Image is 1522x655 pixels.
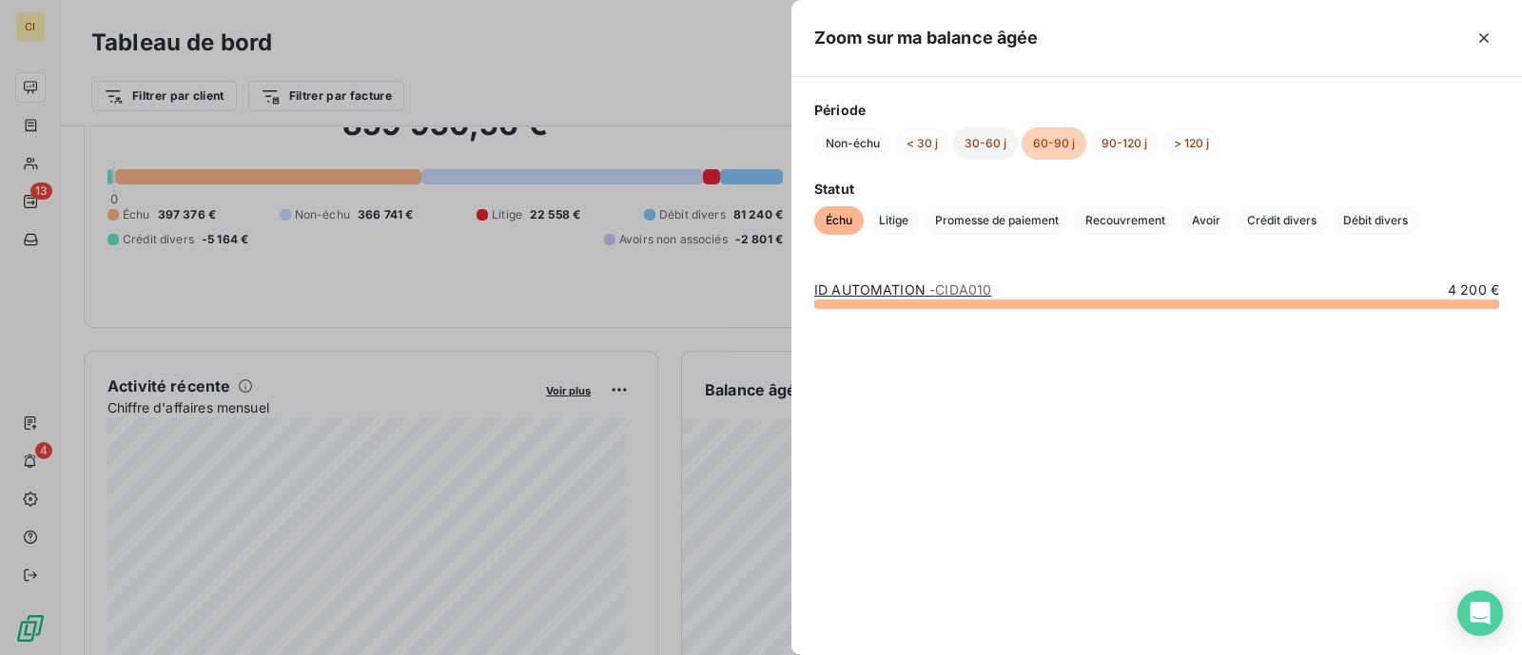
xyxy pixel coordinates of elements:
button: Non-échu [814,127,891,160]
button: Litige [868,206,920,235]
button: > 120 j [1162,127,1220,160]
span: Statut [814,179,1499,199]
button: Promesse de paiement [924,206,1070,235]
span: 4 200 € [1448,280,1499,299]
button: 90-120 j [1090,127,1159,160]
span: - CIDA010 [929,281,991,298]
button: Débit divers [1332,206,1419,235]
button: < 30 j [895,127,949,160]
span: Période [814,100,1499,120]
button: 60-90 j [1022,127,1086,160]
button: Crédit divers [1236,206,1328,235]
button: Avoir [1181,206,1232,235]
h5: Zoom sur ma balance âgée [814,25,1039,51]
button: Recouvrement [1074,206,1177,235]
a: ID AUTOMATION [814,281,991,298]
button: Échu [814,206,864,235]
button: 30-60 j [953,127,1018,160]
div: Open Intercom Messenger [1457,590,1503,636]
